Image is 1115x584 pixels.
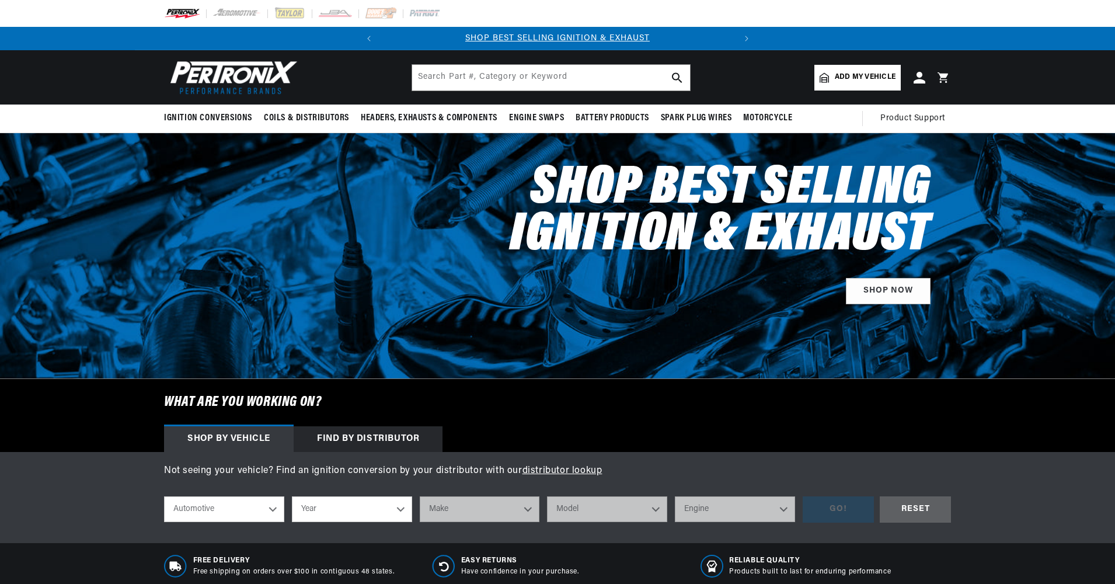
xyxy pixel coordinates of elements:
[294,426,442,452] div: Find by Distributor
[675,496,795,522] select: Engine
[576,112,649,124] span: Battery Products
[465,34,650,43] a: SHOP BEST SELLING IGNITION & EXHAUST
[164,426,294,452] div: Shop by vehicle
[735,27,758,50] button: Translation missing: en.sections.announcements.next_announcement
[729,556,891,566] span: RELIABLE QUALITY
[164,464,951,479] p: Not seeing your vehicle? Find an ignition conversion by your distributor with our
[193,567,395,577] p: Free shipping on orders over $100 in contiguous 48 states.
[547,496,667,522] select: Model
[814,65,901,91] a: Add my vehicle
[264,112,349,124] span: Coils & Distributors
[661,112,732,124] span: Spark Plug Wires
[729,567,891,577] p: Products built to last for enduring performance
[461,567,579,577] p: Have confidence in your purchase.
[420,496,540,522] select: Make
[164,496,284,522] select: Ride Type
[664,65,690,91] button: search button
[880,105,951,133] summary: Product Support
[357,27,381,50] button: Translation missing: en.sections.announcements.previous_announcement
[835,72,896,83] span: Add my vehicle
[737,105,798,132] summary: Motorcycle
[258,105,355,132] summary: Coils & Distributors
[522,466,602,475] a: distributor lookup
[135,27,980,50] slideshow-component: Translation missing: en.sections.announcements.announcement_bar
[880,496,951,523] div: RESET
[412,65,690,91] input: Search Part #, Category or Keyword
[846,278,931,304] a: SHOP NOW
[570,105,655,132] summary: Battery Products
[164,112,252,124] span: Ignition Conversions
[193,556,395,566] span: Free Delivery
[509,112,564,124] span: Engine Swaps
[164,105,258,132] summary: Ignition Conversions
[292,496,412,522] select: Year
[381,32,735,45] div: Announcement
[743,112,792,124] span: Motorcycle
[880,112,945,125] span: Product Support
[355,105,503,132] summary: Headers, Exhausts & Components
[461,556,579,566] span: Easy Returns
[361,112,497,124] span: Headers, Exhausts & Components
[503,105,570,132] summary: Engine Swaps
[381,32,735,45] div: 1 of 2
[431,166,931,259] h2: Shop Best Selling Ignition & Exhaust
[135,379,980,426] h6: What are you working on?
[655,105,738,132] summary: Spark Plug Wires
[164,57,298,98] img: Pertronix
